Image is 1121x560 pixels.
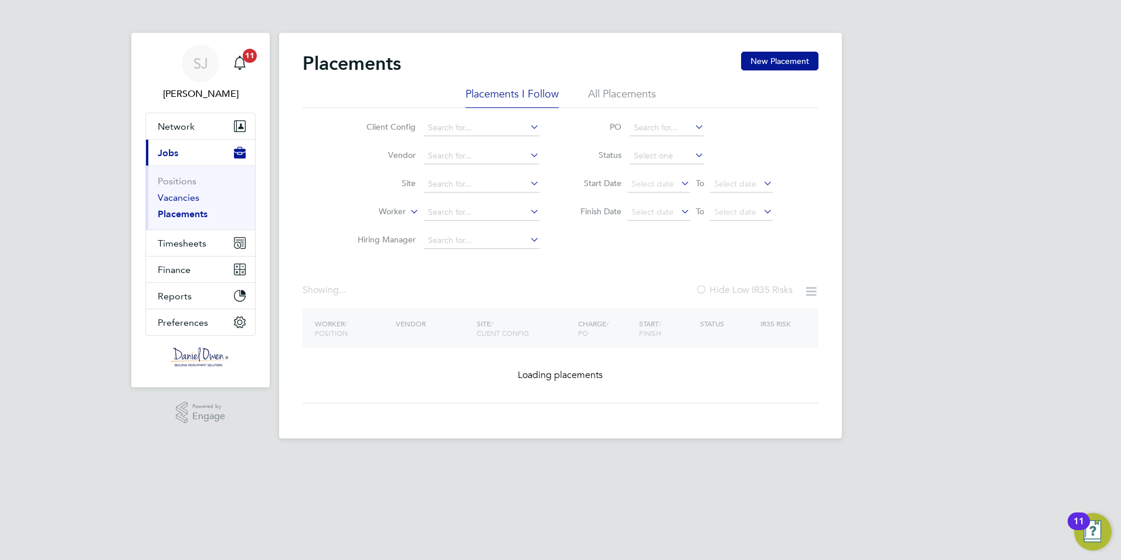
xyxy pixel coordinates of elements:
li: Placements I Follow [466,87,559,108]
button: Timesheets [146,230,255,256]
nav: Main navigation [131,33,270,387]
label: Vendor [348,150,416,160]
span: Reports [158,291,192,302]
a: Vacancies [158,192,199,203]
input: Search for... [424,232,539,249]
a: Powered byEngage [176,402,226,424]
li: All Placements [588,87,656,108]
label: Finish Date [569,206,621,217]
label: Site [348,178,416,188]
div: Showing [303,284,348,296]
button: Jobs [146,140,255,166]
span: Select date [714,207,756,217]
h2: Placements [303,52,401,75]
span: 11 [243,49,257,63]
button: New Placement [741,52,818,70]
button: Network [146,113,255,139]
span: Select date [631,178,674,189]
input: Search for... [630,120,704,136]
input: Search for... [424,204,539,221]
input: Search for... [424,148,539,164]
div: Jobs [146,166,255,230]
span: Select date [631,207,674,217]
span: To [692,204,708,219]
span: Select date [714,178,756,189]
label: Hiring Manager [348,234,416,245]
a: Go to home page [145,348,256,366]
div: 11 [1074,521,1084,537]
span: Engage [192,411,225,421]
span: SJ [193,56,208,71]
button: Open Resource Center, 11 new notifications [1074,513,1112,551]
img: danielowen-logo-retina.png [171,348,230,366]
a: SJ[PERSON_NAME] [145,45,256,101]
span: To [692,176,708,191]
span: Timesheets [158,238,206,249]
label: Status [569,150,621,160]
a: Positions [158,176,196,187]
button: Finance [146,257,255,282]
span: Jobs [158,147,178,158]
span: Sophie Jones [145,87,256,101]
input: Select one [630,148,704,164]
label: Worker [338,206,406,218]
span: Finance [158,264,191,275]
label: Client Config [348,122,416,132]
span: ... [339,284,346,296]
input: Search for... [424,120,539,136]
span: Powered by [192,402,225,411]
label: Start Date [569,178,621,188]
a: Placements [158,208,208,220]
button: Preferences [146,309,255,335]
input: Search for... [424,176,539,193]
label: Hide Low IR35 Risks [695,284,793,296]
label: PO [569,122,621,132]
span: Preferences [158,317,208,328]
a: 11 [228,45,252,82]
button: Reports [146,283,255,309]
span: Network [158,121,195,132]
